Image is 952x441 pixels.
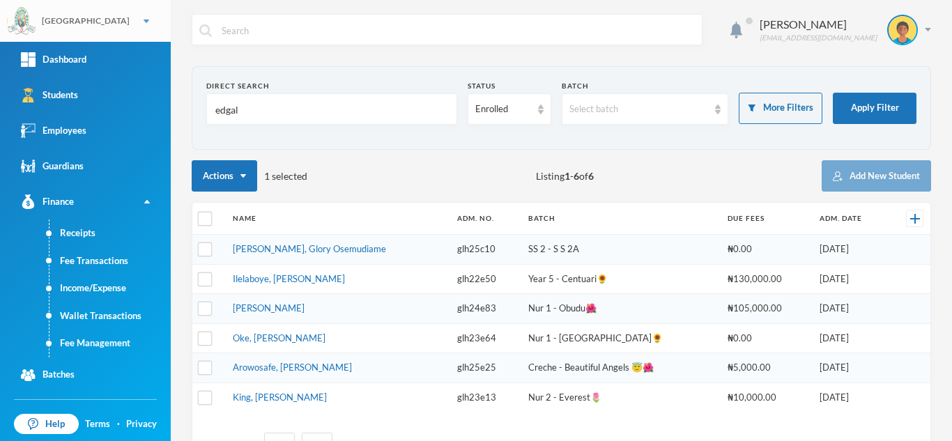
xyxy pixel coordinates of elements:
[42,15,130,27] div: [GEOGRAPHIC_DATA]
[721,235,813,265] td: ₦0.00
[214,94,450,125] input: Name, Admin No, Phone number, Email Address
[49,247,171,275] a: Fee Transactions
[910,214,920,224] img: +
[813,323,889,353] td: [DATE]
[721,264,813,294] td: ₦130,000.00
[233,302,305,314] a: [PERSON_NAME]
[21,159,84,173] div: Guardians
[49,330,171,357] a: Fee Management
[14,414,79,435] a: Help
[21,368,75,382] div: Batches
[233,392,327,403] a: King, [PERSON_NAME]
[574,170,579,182] b: 6
[813,382,889,412] td: [DATE]
[233,362,352,373] a: Arowosafe, [PERSON_NAME]
[569,102,709,116] div: Select batch
[721,203,813,235] th: Due Fees
[450,203,521,235] th: Adm. No.
[521,235,721,265] td: SS 2 - S S 2A
[49,274,171,302] a: Income/Expense
[813,353,889,383] td: [DATE]
[813,264,889,294] td: [DATE]
[721,323,813,353] td: ₦0.00
[475,102,531,116] div: Enrolled
[468,81,551,91] div: Status
[233,273,345,284] a: Ilelaboye, [PERSON_NAME]
[739,93,822,124] button: More Filters
[199,24,212,37] img: search
[813,235,889,265] td: [DATE]
[721,353,813,383] td: ₦5,000.00
[192,160,307,192] div: 1 selected
[521,353,721,383] td: Creche - Beautiful Angels 😇🌺
[233,243,386,254] a: [PERSON_NAME], Glory Osemudiame
[450,353,521,383] td: glh25e25
[21,88,78,102] div: Students
[233,332,325,343] a: Oke, [PERSON_NAME]
[126,417,157,431] a: Privacy
[813,294,889,324] td: [DATE]
[565,170,570,182] b: 1
[220,15,695,46] input: Search
[521,323,721,353] td: Nur 1 - [GEOGRAPHIC_DATA]🌻
[562,81,729,91] div: Batch
[21,194,74,209] div: Finance
[889,16,916,44] img: STUDENT
[813,203,889,235] th: Adm. Date
[8,8,36,36] img: logo
[833,93,916,124] button: Apply Filter
[521,382,721,412] td: Nur 2 - Everest🌷
[450,235,521,265] td: glh25c10
[721,382,813,412] td: ₦10,000.00
[226,203,450,235] th: Name
[521,264,721,294] td: Year 5 - Centuari🌻
[760,16,877,33] div: [PERSON_NAME]
[21,123,86,138] div: Employees
[117,417,120,431] div: ·
[450,382,521,412] td: glh23e13
[49,219,171,247] a: Receipts
[536,169,594,183] span: Listing - of
[760,33,877,43] div: [EMAIL_ADDRESS][DOMAIN_NAME]
[521,203,721,235] th: Batch
[450,264,521,294] td: glh22e50
[206,81,457,91] div: Direct Search
[21,52,86,67] div: Dashboard
[822,160,931,192] button: Add New Student
[450,323,521,353] td: glh23e64
[588,170,594,182] b: 6
[85,417,110,431] a: Terms
[521,294,721,324] td: Nur 1 - Obudu🌺
[721,294,813,324] td: ₦105,000.00
[49,302,171,330] a: Wallet Transactions
[192,160,257,192] button: Actions
[450,294,521,324] td: glh24e83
